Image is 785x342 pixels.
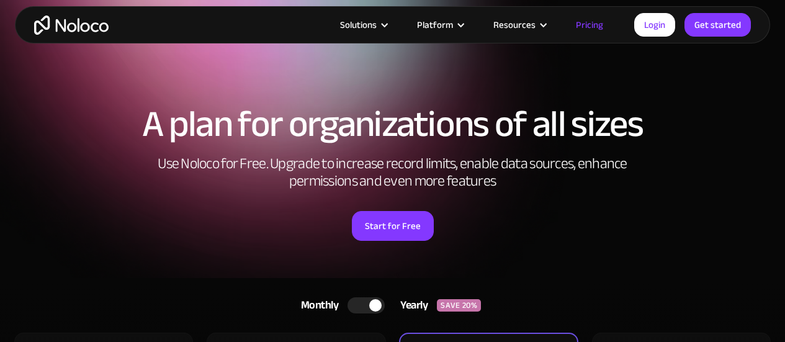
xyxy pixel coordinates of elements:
[478,17,560,33] div: Resources
[417,17,453,33] div: Platform
[437,299,481,312] div: SAVE 20%
[285,296,348,315] div: Monthly
[401,17,478,33] div: Platform
[352,211,434,241] a: Start for Free
[560,17,619,33] a: Pricing
[34,16,109,35] a: home
[340,17,377,33] div: Solutions
[634,13,675,37] a: Login
[325,17,401,33] div: Solutions
[145,155,641,190] h2: Use Noloco for Free. Upgrade to increase record limits, enable data sources, enhance permissions ...
[684,13,751,37] a: Get started
[493,17,536,33] div: Resources
[12,106,773,143] h1: A plan for organizations of all sizes
[385,296,437,315] div: Yearly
